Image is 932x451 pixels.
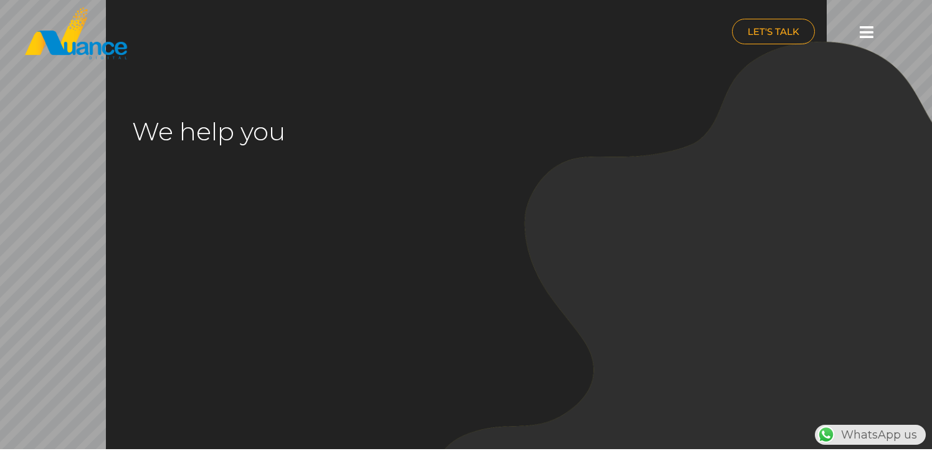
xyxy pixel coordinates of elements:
[24,6,460,61] a: nuance-qatar_logo
[732,19,815,44] a: LET'S TALK
[24,6,128,61] img: nuance-qatar_logo
[748,27,799,36] span: LET'S TALK
[816,425,836,445] img: WhatsApp
[815,428,926,442] a: WhatsAppWhatsApp us
[815,425,926,445] div: WhatsApp us
[132,107,444,157] rs-layer: We help you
